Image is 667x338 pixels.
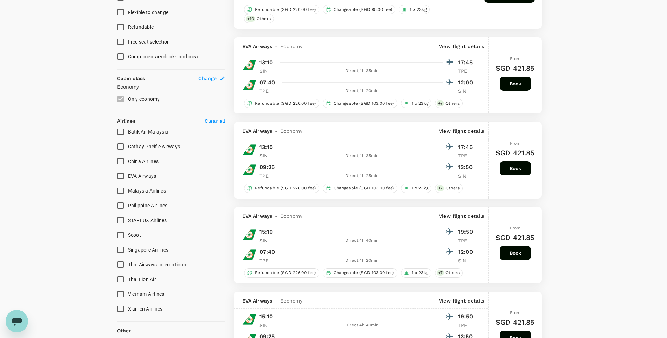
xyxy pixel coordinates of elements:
[242,213,272,220] span: EVA Airways
[510,141,521,146] span: From
[399,5,429,14] div: 1 x 23kg
[496,63,535,74] h6: SGD 421.85
[128,129,169,135] span: Batik Air Malaysia
[242,78,256,92] img: BR
[443,100,462,106] span: Others
[281,152,443,160] div: Direct , 4h 35min
[407,7,429,13] span: 1 x 23kg
[401,268,431,278] div: 1 x 23kg
[128,173,156,179] span: EVA Airways
[244,268,319,278] div: Refundable (SGD 226.00 fee)
[281,87,443,95] div: Direct , 4h 20min
[458,152,476,159] p: TPE
[435,184,463,193] div: +7Others
[259,87,277,95] p: TPE
[254,16,274,22] span: Others
[128,277,156,282] span: Thai Lion Air
[439,128,484,135] p: View flight details
[272,297,280,304] span: -
[259,237,277,244] p: SIN
[128,217,167,223] span: STARLUX Airlines
[244,99,319,108] div: Refundable (SGD 226.00 fee)
[331,7,395,13] span: Changeable (SGD 95.00 fee)
[128,232,141,238] span: Scoot
[272,43,280,50] span: -
[281,67,443,74] div: Direct , 4h 35min
[246,16,255,22] span: + 10
[128,188,166,194] span: Malaysia Airlines
[331,100,397,106] span: Changeable (SGD 103.00 fee)
[401,99,431,108] div: 1 x 23kg
[128,96,160,102] span: Only economy
[128,24,154,30] span: Refundable
[128,203,168,208] span: Philippine Airlines
[259,163,275,171] p: 09:25
[281,322,443,329] div: Direct , 4h 40min
[242,163,256,177] img: BR
[280,43,302,50] span: Economy
[458,67,476,74] p: TPE
[458,87,476,95] p: SIN
[259,152,277,159] p: SIN
[500,246,531,260] button: Book
[496,232,535,243] h6: SGD 421.85
[331,185,397,191] span: Changeable (SGD 103.00 fee)
[198,75,217,82] span: Change
[496,317,535,328] h6: SGD 421.85
[500,77,531,91] button: Book
[510,226,521,230] span: From
[242,128,272,135] span: EVA Airways
[458,257,476,264] p: SIN
[437,185,444,191] span: + 7
[259,228,273,236] p: 15:10
[128,306,163,312] span: Xiamen Airlines
[259,248,275,256] p: 07:40
[242,58,256,72] img: BR
[117,76,145,81] strong: Cabin class
[242,248,256,262] img: BR
[281,173,443,180] div: Direct , 4h 25min
[323,5,396,14] div: Changeable (SGD 95.00 fee)
[281,257,443,264] div: Direct , 4h 20min
[128,39,170,45] span: Free seat selection
[259,78,275,87] p: 07:40
[128,158,159,164] span: China Airlines
[458,322,476,329] p: TPE
[242,143,256,157] img: BR
[259,67,277,74] p: SIN
[272,213,280,220] span: -
[458,248,476,256] p: 12:00
[242,228,256,242] img: BR
[259,312,273,321] p: 15:10
[323,184,397,193] div: Changeable (SGD 103.00 fee)
[409,100,431,106] span: 1 x 23kg
[510,310,521,315] span: From
[458,173,476,180] p: SIN
[244,184,319,193] div: Refundable (SGD 226.00 fee)
[443,270,462,276] span: Others
[443,185,462,191] span: Others
[437,100,444,106] span: + 7
[281,237,443,244] div: Direct , 4h 40min
[259,257,277,264] p: TPE
[117,327,131,334] p: Other
[242,312,256,326] img: BR
[128,144,180,149] span: Cathay Pacific Airways
[496,147,535,158] h6: SGD 421.85
[439,297,484,304] p: View flight details
[6,310,28,332] iframe: Button to launch messaging window
[272,128,280,135] span: -
[458,228,476,236] p: 19:50
[128,9,169,15] span: Flexible to change
[500,161,531,175] button: Book
[242,297,272,304] span: EVA Airways
[244,5,319,14] div: Refundable (SGD 220.00 fee)
[259,143,273,151] p: 13:10
[252,7,319,13] span: Refundable (SGD 220.00 fee)
[323,268,397,278] div: Changeable (SGD 103.00 fee)
[401,184,431,193] div: 1 x 23kg
[409,270,431,276] span: 1 x 23kg
[128,262,188,267] span: Thai Airways International
[259,322,277,329] p: SIN
[205,117,225,124] p: Clear all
